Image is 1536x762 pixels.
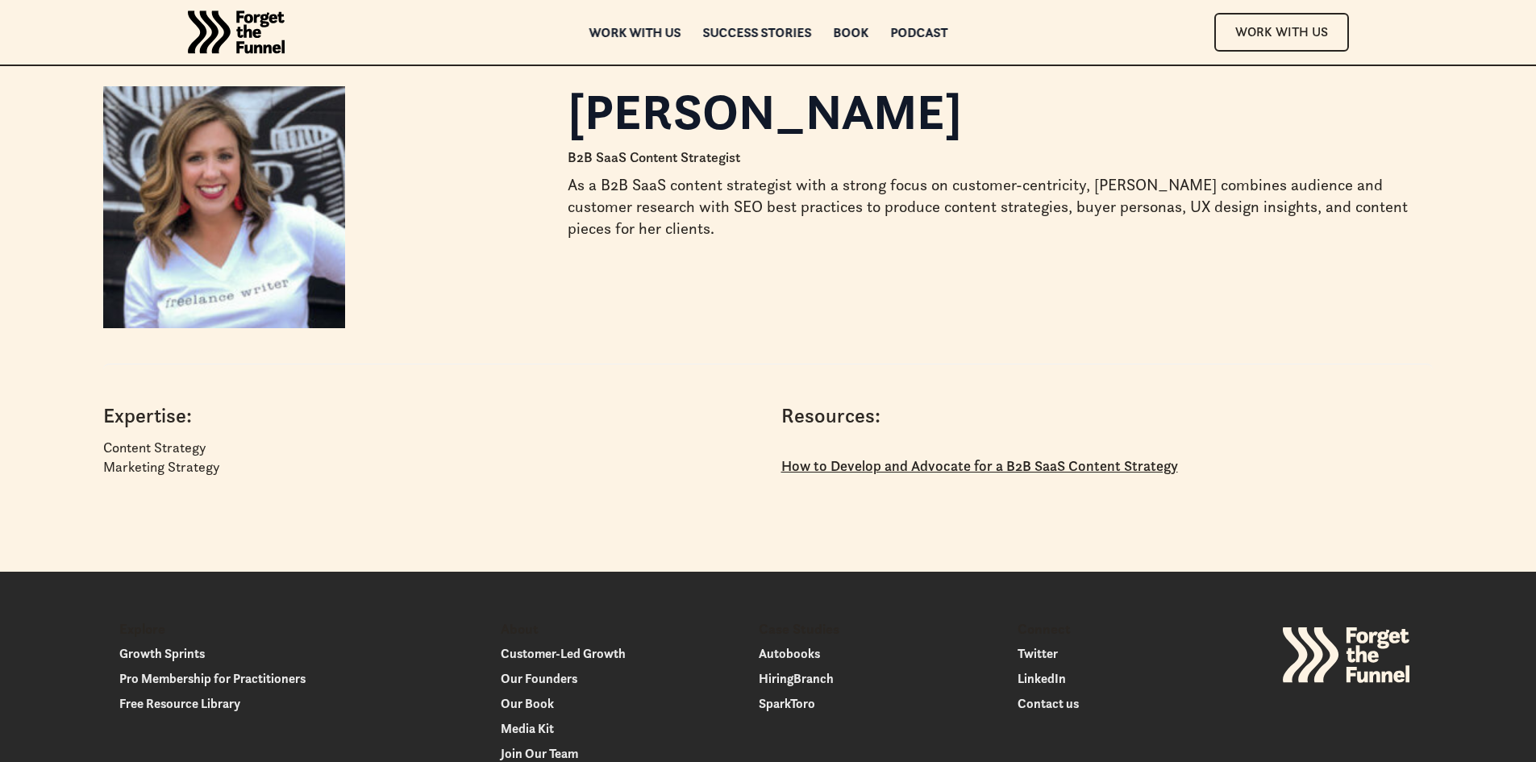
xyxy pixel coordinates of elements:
a: Growth Sprints [119,643,488,664]
a: How to Develop and Advocate for a B2B SaaS Content Strategy [781,447,1178,495]
a: Contact us [1018,693,1263,714]
a: Customer-Led Growth [501,643,746,664]
p: Marketing Strategy [103,458,756,477]
a: Work with us [589,27,681,38]
p: Explore [119,620,488,639]
p: Case Studies [759,620,1004,639]
a: Our Founders [501,668,746,689]
p: Content Strategy [103,439,756,458]
p: As a B2B SaaS content strategist with a strong focus on customer-centricity, [PERSON_NAME] combin... [568,174,1433,239]
h4: Resources: [781,402,1434,431]
a: Twitter [1018,643,1263,664]
p: About [501,620,746,639]
a: SparkToro [759,693,1004,714]
a: Work With Us [1214,13,1349,51]
a: Autobooks [759,643,1004,664]
h1: [PERSON_NAME] [568,86,1433,136]
p: How to Develop and Advocate for a B2B SaaS Content Strategy [781,453,1178,479]
a: HiringBranch [759,668,1004,689]
p: Connect [1018,620,1263,639]
h4: Expertise: [103,402,756,431]
a: Book [833,27,868,38]
a: LinkedIn [1018,668,1263,689]
a: Podcast [890,27,947,38]
a: Our Book [501,693,746,714]
a: Free Resource Library [119,693,488,714]
a: Media Kit [501,718,746,739]
a: Success Stories [702,27,811,38]
a: Pro Membership for Practitioners [119,668,488,689]
p: B2B SaaS Content Strategist [568,148,1433,168]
